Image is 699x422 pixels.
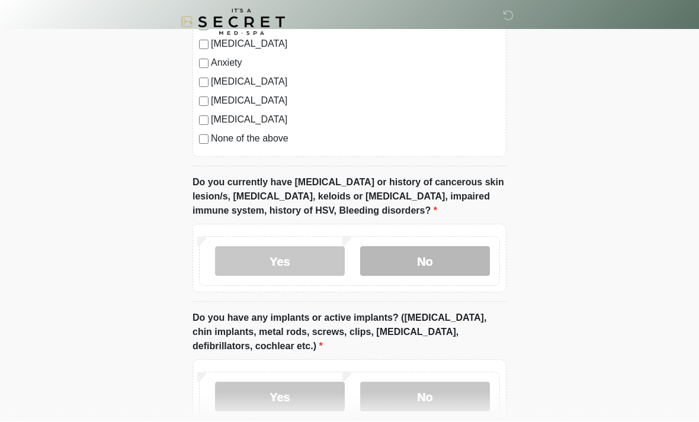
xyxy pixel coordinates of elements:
[193,176,506,218] label: Do you currently have [MEDICAL_DATA] or history of cancerous skin lesion/s, [MEDICAL_DATA], keloi...
[215,247,345,276] label: Yes
[211,37,500,51] label: [MEDICAL_DATA]
[199,135,209,144] input: None of the above
[199,40,209,50] input: [MEDICAL_DATA]
[199,59,209,69] input: Anxiety
[215,382,345,412] label: Yes
[211,132,500,146] label: None of the above
[199,97,209,107] input: [MEDICAL_DATA]
[181,9,285,36] img: It's A Secret Med Spa Logo
[360,247,490,276] label: No
[199,78,209,88] input: [MEDICAL_DATA]
[211,94,500,108] label: [MEDICAL_DATA]
[211,75,500,89] label: [MEDICAL_DATA]
[193,311,506,354] label: Do you have any implants or active implants? ([MEDICAL_DATA], chin implants, metal rods, screws, ...
[211,113,500,127] label: [MEDICAL_DATA]
[211,56,500,70] label: Anxiety
[199,116,209,125] input: [MEDICAL_DATA]
[360,382,490,412] label: No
